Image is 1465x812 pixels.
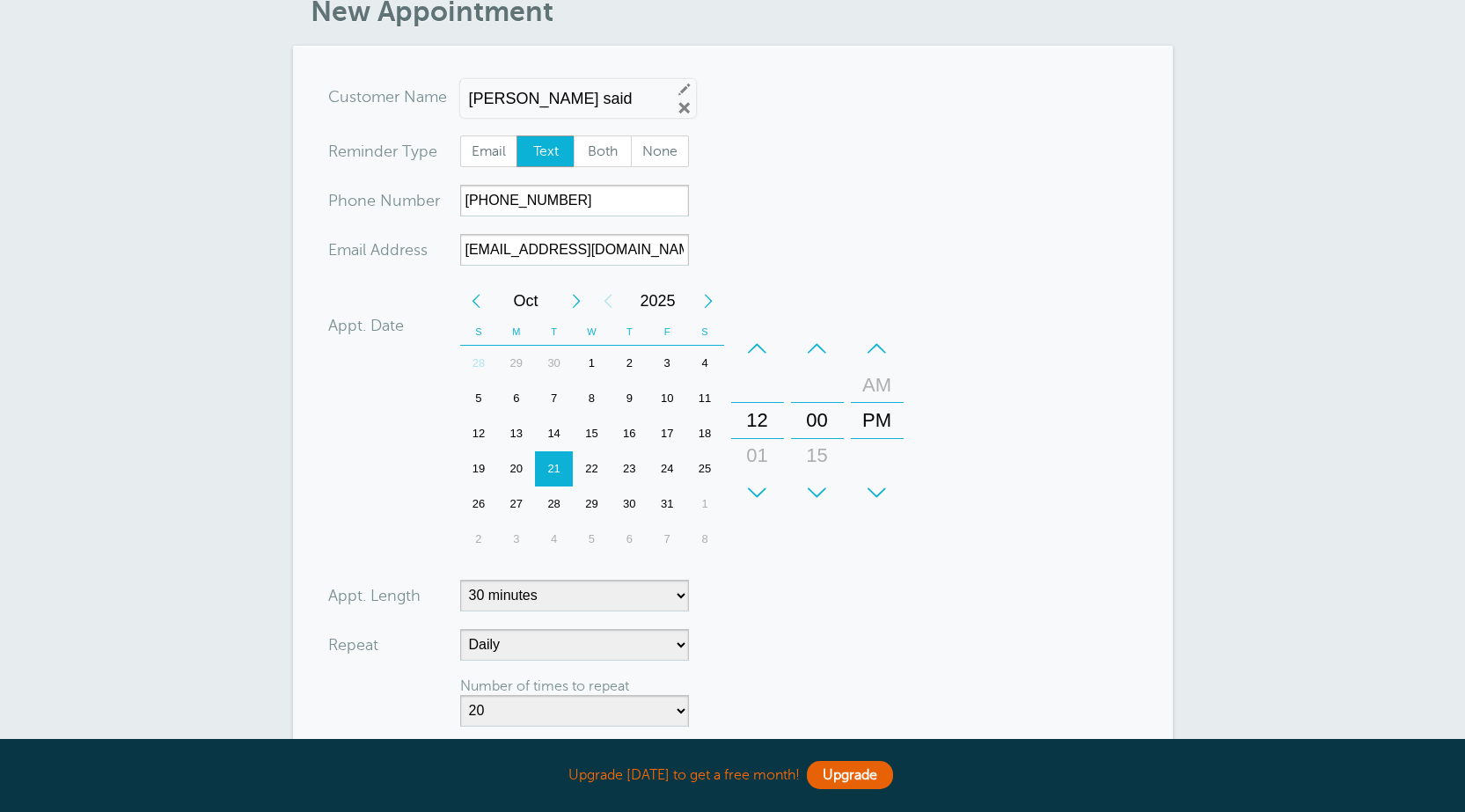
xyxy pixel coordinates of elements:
[648,522,686,557] div: 7
[460,451,498,486] div: 19
[573,451,611,486] div: 22
[692,283,724,318] div: Next Year
[460,678,629,694] label: Number of times to repeat
[648,346,686,381] div: 3
[497,416,535,451] div: Monday, October 13
[648,451,686,486] div: 24
[731,331,784,510] div: Hours
[736,473,779,508] div: 02
[677,81,692,97] a: Edit
[574,135,632,167] label: Both
[357,193,402,208] span: ne Nu
[611,416,648,451] div: Thursday, October 16
[631,135,689,167] label: None
[497,522,535,557] div: 3
[497,318,535,346] th: M
[573,522,611,557] div: Wednesday, November 5
[611,486,648,522] div: 30
[328,89,356,105] span: Cus
[328,193,357,208] span: Pho
[632,136,688,166] span: None
[736,403,779,438] div: 12
[611,451,648,486] div: Thursday, October 23
[573,451,611,486] div: Wednesday, October 22
[686,451,724,486] div: 25
[535,486,573,522] div: 28
[535,451,573,486] div: Tuesday, October 21
[686,381,724,416] div: Saturday, October 11
[796,438,839,473] div: 15
[686,346,724,381] div: Saturday, October 4
[573,416,611,451] div: Wednesday, October 15
[648,416,686,451] div: 17
[573,416,611,451] div: 15
[328,143,437,159] label: Reminder Type
[575,136,631,166] span: Both
[516,135,575,167] label: Text
[460,486,498,522] div: 26
[497,451,535,486] div: Monday, October 20
[460,381,498,416] div: 5
[686,522,724,557] div: 8
[648,486,686,522] div: Friday, October 31
[535,381,573,416] div: Tuesday, October 7
[648,381,686,416] div: Friday, October 10
[573,486,611,522] div: Wednesday, October 29
[535,451,573,486] div: 21
[535,318,573,346] th: T
[328,185,460,216] div: mber
[460,234,689,266] input: Optional
[648,346,686,381] div: Friday, October 3
[497,346,535,381] div: 29
[611,318,648,346] th: T
[328,242,359,258] span: Ema
[611,381,648,416] div: Thursday, October 9
[686,522,724,557] div: Saturday, November 8
[356,89,416,105] span: tomer N
[611,522,648,557] div: 6
[460,416,498,451] div: Sunday, October 12
[807,761,893,789] a: Upgrade
[460,283,492,318] div: Previous Month
[611,346,648,381] div: Thursday, October 2
[497,451,535,486] div: 20
[359,242,399,258] span: il Add
[856,403,898,438] div: PM
[535,416,573,451] div: 14
[497,346,535,381] div: Monday, September 29
[497,381,535,416] div: 6
[573,381,611,416] div: Wednesday, October 8
[686,416,724,451] div: Saturday, October 18
[611,416,648,451] div: 16
[686,416,724,451] div: 18
[492,283,560,318] span: October
[535,346,573,381] div: Tuesday, September 30
[611,486,648,522] div: Thursday, October 30
[686,486,724,522] div: 1
[856,368,898,403] div: AM
[796,473,839,508] div: 30
[460,346,498,381] div: Today, Sunday, September 28
[535,346,573,381] div: 30
[648,416,686,451] div: Friday, October 17
[497,522,535,557] div: Monday, November 3
[535,522,573,557] div: Tuesday, November 4
[686,318,724,346] th: S
[460,346,498,381] div: 28
[736,438,779,473] div: 01
[460,416,498,451] div: 12
[791,331,844,510] div: Minutes
[648,486,686,522] div: 31
[460,451,498,486] div: Sunday, October 19
[611,522,648,557] div: Thursday, November 6
[460,318,498,346] th: S
[293,757,1173,794] div: Upgrade [DATE] to get a free month!
[686,451,724,486] div: Saturday, October 25
[686,346,724,381] div: 4
[460,135,518,167] label: Email
[560,283,592,318] div: Next Month
[461,136,517,166] span: Email
[460,522,498,557] div: Sunday, November 2
[573,522,611,557] div: 5
[535,381,573,416] div: 7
